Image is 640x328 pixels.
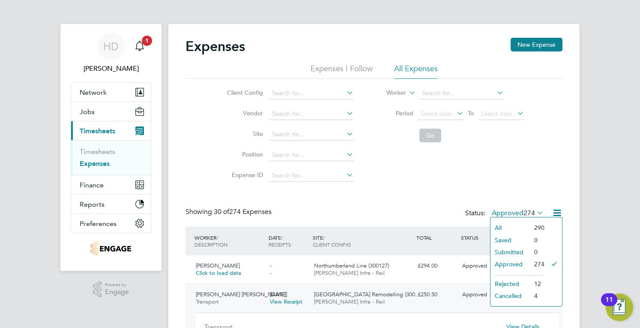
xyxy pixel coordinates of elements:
[71,121,151,140] button: Timesheets
[80,200,105,208] span: Reports
[71,214,151,233] button: Preferences
[80,159,110,168] a: Expenses
[71,102,151,121] button: Jobs
[185,208,273,217] div: Showing
[523,209,535,217] span: 274
[462,262,487,269] span: Approved
[465,208,545,220] div: Status:
[323,234,325,241] span: /
[196,291,286,298] span: [PERSON_NAME] [PERSON_NAME]
[606,294,633,321] button: Open Resource Center, 11 new notifications
[103,41,119,52] span: HD
[270,291,287,298] span: [DATE]
[490,246,530,258] li: Submitted
[80,127,115,135] span: Timesheets
[270,298,302,305] a: View Receipt
[71,83,151,102] button: Network
[216,234,218,241] span: /
[313,241,351,248] span: CLIENT CONFIG
[530,246,544,258] li: 0
[142,36,152,46] span: 1
[414,230,459,245] div: TOTAL
[511,38,562,51] button: New Expense
[368,89,406,97] label: Worker
[93,281,129,298] a: Powered byEngage
[269,87,353,99] input: Search for...
[490,258,530,270] li: Approved
[105,289,129,296] span: Engage
[196,262,240,269] span: [PERSON_NAME]
[196,298,218,305] span: Transport
[269,149,353,161] input: Search for...
[80,181,104,189] span: Finance
[266,230,311,252] div: DATE
[490,234,530,246] li: Saved
[465,108,476,119] span: To
[194,241,227,248] span: DESCRIPTION
[394,63,438,79] li: All Expenses
[224,171,263,179] label: Expense ID
[60,24,161,271] nav: Main navigation
[492,209,544,217] label: Approved
[71,195,151,214] button: Reports
[80,88,107,96] span: Network
[270,262,272,269] span: -
[311,230,414,252] div: SITE
[214,208,229,216] span: 30 of
[281,234,283,241] span: /
[80,147,115,156] a: Timesheets
[421,110,452,117] span: Select date
[71,140,151,175] div: Timesheets
[269,241,291,248] span: RECEIPTS
[71,63,151,74] span: Holly Dunnage
[530,222,544,234] li: 290
[224,150,263,158] label: Position
[80,220,117,228] span: Preferences
[462,291,487,298] span: Approved
[269,170,353,182] input: Search for...
[530,234,544,246] li: 0
[490,222,530,234] li: All
[459,230,503,245] div: STATUS
[269,108,353,120] input: Search for...
[269,129,353,141] input: Search for...
[530,290,544,302] li: 4
[314,291,421,298] span: [GEOGRAPHIC_DATA] Remodelling (300…
[419,87,504,99] input: Search for...
[105,281,129,289] span: Powered by
[71,242,151,256] a: Go to home page
[414,259,459,273] div: £294.00
[131,33,148,60] a: 1
[314,269,385,277] span: [PERSON_NAME] Infra - Rail
[71,175,151,194] button: Finance
[314,262,389,269] span: Northumberland Line (300127)
[314,298,385,305] span: [PERSON_NAME] Infra - Rail
[185,38,245,55] h2: Expenses
[490,290,530,302] li: Cancelled
[91,242,131,256] img: tribuildsolutions-logo-retina.png
[224,130,263,138] label: Site
[224,89,263,96] label: Client Config
[530,278,544,290] li: 12
[80,108,95,116] span: Jobs
[224,109,263,117] label: Vendor
[196,269,241,277] span: Click to load data
[605,300,613,311] div: 11
[375,109,413,117] label: Period
[414,288,459,302] div: £250.50
[311,63,373,79] li: Expenses I Follow
[71,33,151,74] a: HD[PERSON_NAME]
[192,230,266,252] div: WORKER
[270,269,272,277] span: -
[481,110,512,117] span: Select date
[490,278,530,290] li: Rejected
[530,258,544,270] li: 274
[419,129,441,142] button: Go
[214,208,272,216] span: 274 Expenses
